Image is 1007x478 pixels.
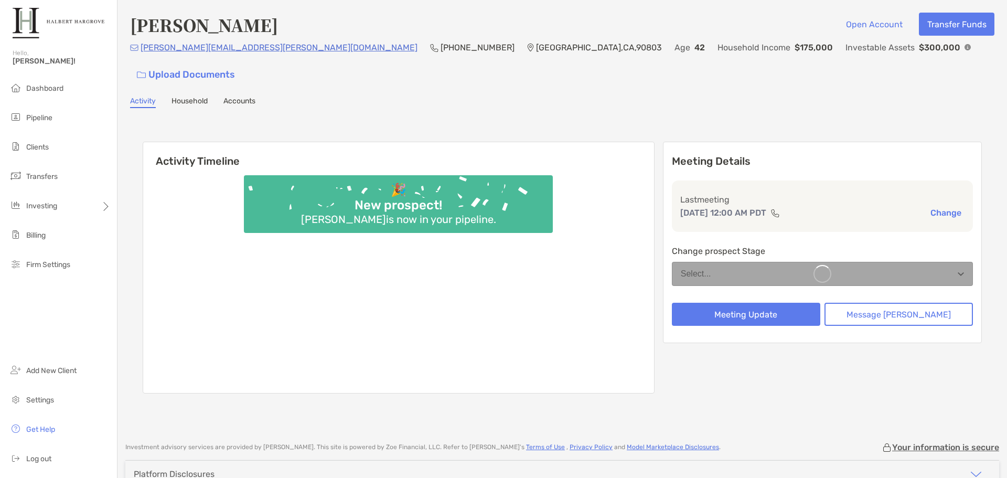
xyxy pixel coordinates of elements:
[927,207,965,218] button: Change
[9,228,22,241] img: billing icon
[9,169,22,182] img: transfers icon
[130,45,138,51] img: Email Icon
[694,41,705,54] p: 42
[223,97,255,108] a: Accounts
[919,13,994,36] button: Transfer Funds
[26,231,46,240] span: Billing
[526,443,565,451] a: Terms of Use
[350,198,446,213] div: New prospect!
[26,84,63,93] span: Dashboard
[680,193,965,206] p: Last meeting
[130,97,156,108] a: Activity
[137,71,146,79] img: button icon
[536,41,662,54] p: [GEOGRAPHIC_DATA] , CA , 90803
[26,425,55,434] span: Get Help
[26,143,49,152] span: Clients
[717,41,790,54] p: Household Income
[824,303,973,326] button: Message [PERSON_NAME]
[130,13,278,37] h4: [PERSON_NAME]
[627,443,719,451] a: Model Marketplace Disclosures
[26,396,54,405] span: Settings
[9,258,22,270] img: firm-settings icon
[674,41,690,54] p: Age
[430,44,438,52] img: Phone Icon
[965,44,971,50] img: Info Icon
[125,443,721,451] p: Investment advisory services are provided by [PERSON_NAME] . This site is powered by Zoe Financia...
[26,454,51,463] span: Log out
[9,452,22,464] img: logout icon
[672,303,820,326] button: Meeting Update
[845,41,915,54] p: Investable Assets
[9,140,22,153] img: clients icon
[672,245,973,258] p: Change prospect Stage
[527,44,534,52] img: Location Icon
[141,41,417,54] p: [PERSON_NAME][EMAIL_ADDRESS][PERSON_NAME][DOMAIN_NAME]
[26,366,77,375] span: Add New Client
[26,201,57,210] span: Investing
[919,41,960,54] p: $300,000
[672,155,973,168] p: Meeting Details
[13,4,104,42] img: Zoe Logo
[9,111,22,123] img: pipeline icon
[838,13,910,36] button: Open Account
[9,81,22,94] img: dashboard icon
[9,422,22,435] img: get-help icon
[441,41,515,54] p: [PHONE_NUMBER]
[770,209,780,217] img: communication type
[130,63,242,86] a: Upload Documents
[9,199,22,211] img: investing icon
[26,113,52,122] span: Pipeline
[172,97,208,108] a: Household
[892,442,999,452] p: Your information is secure
[297,213,500,226] div: [PERSON_NAME] is now in your pipeline.
[680,206,766,219] p: [DATE] 12:00 AM PDT
[387,183,411,198] div: 🎉
[13,57,111,66] span: [PERSON_NAME]!
[9,393,22,406] img: settings icon
[9,364,22,376] img: add_new_client icon
[795,41,833,54] p: $175,000
[26,172,58,181] span: Transfers
[143,142,654,167] h6: Activity Timeline
[26,260,70,269] span: Firm Settings
[570,443,613,451] a: Privacy Policy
